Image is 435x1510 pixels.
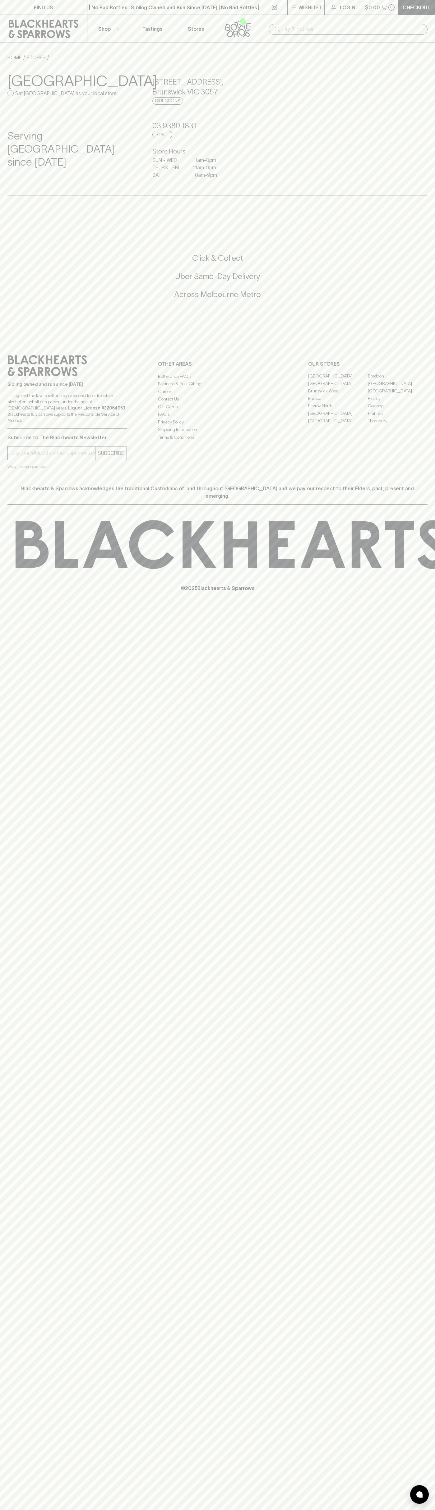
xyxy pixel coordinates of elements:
[152,164,183,171] p: THURS - FRI
[34,4,53,11] p: FIND US
[416,1491,423,1498] img: bubble-icon
[158,411,277,418] a: FAQ's
[174,15,218,43] a: Stores
[7,271,428,281] h5: Uber Same-Day Delivery
[7,253,428,263] h5: Click & Collect
[308,380,368,387] a: [GEOGRAPHIC_DATA]
[12,485,423,500] p: Blackhearts & Sparrows acknowledges the traditional Custodians of land throughout [GEOGRAPHIC_DAT...
[7,434,127,441] p: Subscribe to The Blackhearts Newsletter
[152,77,282,97] h5: [STREET_ADDRESS] , Brunswick VIC 3057
[308,373,368,380] a: [GEOGRAPHIC_DATA]
[158,388,277,395] a: Careers
[158,426,277,433] a: Shipping Information
[158,373,277,380] a: Bottle Drop FAQ's
[152,97,183,105] a: Directions
[298,4,322,11] p: Wishlist
[158,433,277,441] a: Terms & Conditions
[7,72,137,89] h3: [GEOGRAPHIC_DATA]
[158,380,277,388] a: Business & Bulk Gifting
[158,403,277,410] a: Gift Cards
[158,360,277,368] p: OTHER AREAS
[152,146,282,156] h6: Store Hours
[368,402,428,410] a: Geelong
[7,381,127,387] p: Sibling owned and run since [DATE]
[158,396,277,403] a: Contact Us
[142,25,162,33] p: Tastings
[87,15,131,43] button: Shop
[188,25,204,33] p: Stores
[152,171,183,179] p: SAT
[7,289,428,300] h5: Across Melbourne Metro
[7,130,137,169] h4: Serving [GEOGRAPHIC_DATA] since [DATE]
[308,387,368,395] a: Brunswick West
[131,15,174,43] a: Tastings
[308,395,368,402] a: Elwood
[368,410,428,417] a: Prahran
[340,4,355,11] p: Login
[308,360,428,368] p: OUR STORES
[98,25,111,33] p: Shop
[193,164,224,171] p: 11am - 9pm
[7,392,127,423] p: It is against the law to sell or supply alcohol to, or to obtain alcohol on behalf of a person un...
[284,24,423,34] input: Try "Pinot noir"
[26,55,46,60] a: STORES
[390,6,393,9] p: 0
[7,55,22,60] a: HOME
[12,448,95,458] input: e.g. jane@blackheartsandsparrows.com.au
[368,380,428,387] a: [GEOGRAPHIC_DATA]
[365,4,380,11] p: $0.00
[193,171,224,179] p: 10am - 9pm
[152,156,183,164] p: SUN - WED
[308,417,368,425] a: [GEOGRAPHIC_DATA]
[193,156,224,164] p: 11am - 8pm
[68,405,125,410] strong: Liquor License #32064953
[95,446,127,460] button: SUBSCRIBE
[308,410,368,417] a: [GEOGRAPHIC_DATA]
[368,373,428,380] a: Braddon
[7,228,428,332] div: Call to action block
[7,464,127,470] p: We will never spam you
[403,4,431,11] p: Checkout
[368,387,428,395] a: [GEOGRAPHIC_DATA]
[15,89,117,97] p: Set [GEOGRAPHIC_DATA] as your local store
[152,131,172,138] a: Call
[152,121,282,131] h5: 03 9380 1831
[308,402,368,410] a: Fitzroy North
[158,418,277,426] a: Privacy Policy
[98,449,124,457] p: SUBSCRIBE
[368,395,428,402] a: Fitzroy
[368,417,428,425] a: Thornbury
